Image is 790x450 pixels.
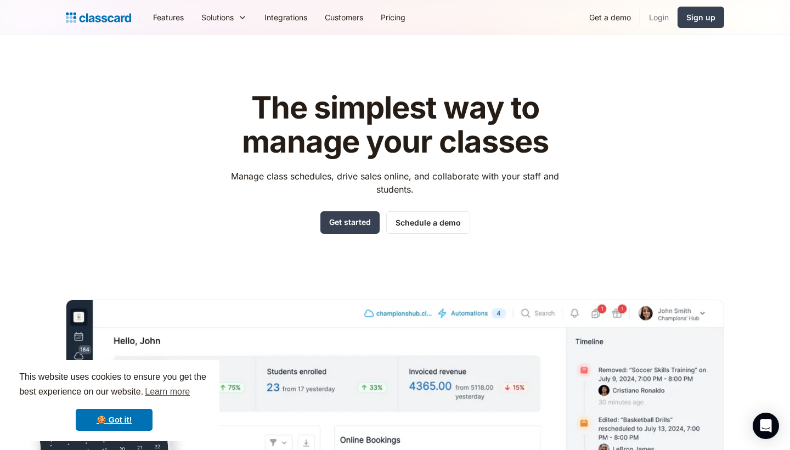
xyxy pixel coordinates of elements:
p: Manage class schedules, drive sales online, and collaborate with your staff and students. [221,170,569,196]
a: learn more about cookies [143,384,191,400]
a: Login [640,5,678,30]
h1: The simplest way to manage your classes [221,91,569,159]
a: home [66,10,131,25]
span: This website uses cookies to ensure you get the best experience on our website. [19,370,209,400]
a: dismiss cookie message [76,409,153,431]
a: Schedule a demo [386,211,470,234]
div: Open Intercom Messenger [753,413,779,439]
a: Integrations [256,5,316,30]
a: Customers [316,5,372,30]
a: Sign up [678,7,724,28]
a: Pricing [372,5,414,30]
a: Get a demo [580,5,640,30]
div: Solutions [201,12,234,23]
div: Sign up [686,12,715,23]
div: Solutions [193,5,256,30]
a: Get started [320,211,380,234]
div: cookieconsent [9,360,219,441]
a: Features [144,5,193,30]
